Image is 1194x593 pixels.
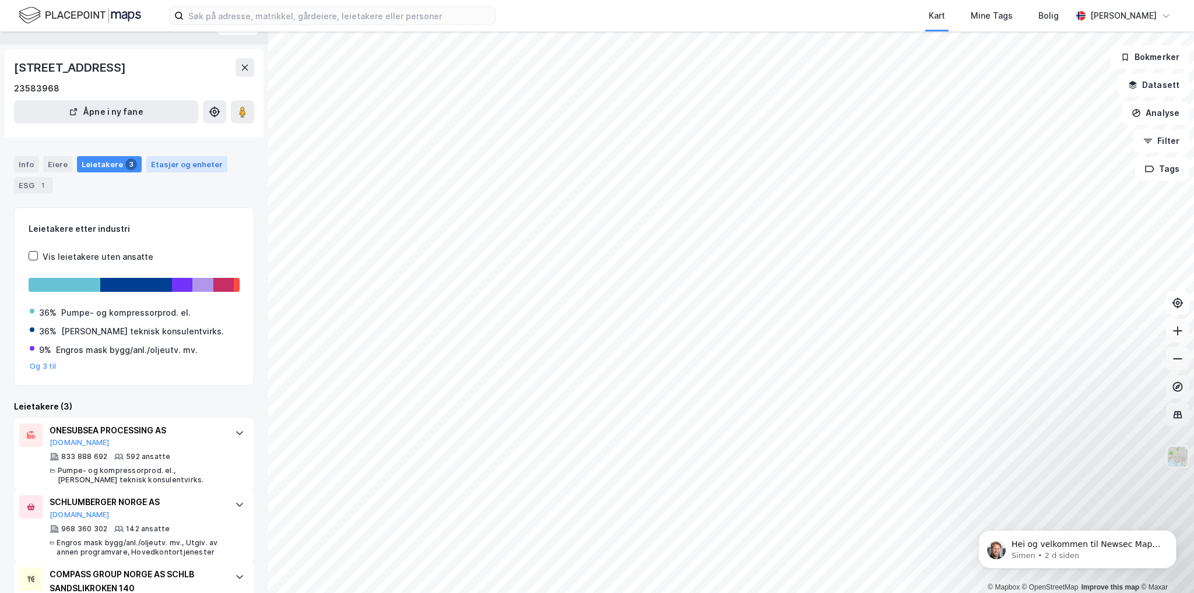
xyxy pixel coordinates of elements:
[929,9,945,23] div: Kart
[37,179,48,191] div: 1
[1022,583,1079,591] a: OpenStreetMap
[43,250,153,264] div: Vis leietakere uten ansatte
[1111,45,1189,69] button: Bokmerker
[126,524,170,534] div: 142 ansatte
[61,452,107,461] div: 833 888 692
[43,156,72,172] div: Eiere
[1090,9,1157,23] div: [PERSON_NAME]
[988,583,1020,591] a: Mapbox
[50,423,223,437] div: ONESUBSEA PROCESSING AS
[184,7,495,24] input: Søk på adresse, matrikkel, gårdeiere, leietakere eller personer
[56,343,198,357] div: Engros mask bygg/anl./oljeutv. mv.
[19,5,141,26] img: logo.f888ab2527a4732fd821a326f86c7f29.svg
[1122,101,1189,125] button: Analyse
[1135,157,1189,181] button: Tags
[39,306,57,320] div: 36%
[126,452,170,461] div: 592 ansatte
[29,222,240,236] div: Leietakere etter industri
[39,324,57,338] div: 36%
[50,438,110,447] button: [DOMAIN_NAME]
[971,9,1013,23] div: Mine Tags
[39,343,51,357] div: 9%
[1038,9,1059,23] div: Bolig
[14,177,53,193] div: ESG
[1167,446,1189,468] img: Z
[30,362,57,371] button: Og 3 til
[1081,583,1139,591] a: Improve this map
[58,466,223,485] div: Pumpe- og kompressorprod. el., [PERSON_NAME] teknisk konsulentvirks.
[1118,73,1189,97] button: Datasett
[14,156,38,172] div: Info
[77,156,142,172] div: Leietakere
[961,506,1194,587] iframe: Intercom notifications melding
[14,82,59,96] div: 23583968
[61,524,107,534] div: 968 360 302
[1133,129,1189,153] button: Filter
[50,510,110,520] button: [DOMAIN_NAME]
[14,100,198,123] button: Åpne i ny fane
[50,495,223,509] div: SCHLUMBERGER NORGE AS
[61,324,224,338] div: [PERSON_NAME] teknisk konsulentvirks.
[61,306,191,320] div: Pumpe- og kompressorprod. el.
[14,58,128,77] div: [STREET_ADDRESS]
[14,400,254,414] div: Leietakere (3)
[151,159,223,170] div: Etasjer og enheter
[125,158,137,170] div: 3
[57,538,223,557] div: Engros mask bygg/anl./oljeutv. mv., Utgiv. av annen programvare, Hovedkontortjenester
